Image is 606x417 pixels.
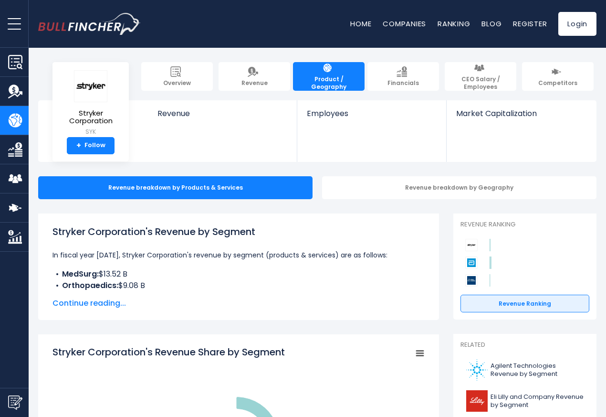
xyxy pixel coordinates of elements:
[52,345,285,359] tspan: Stryker Corporation's Revenue Share by Segment
[491,393,584,409] span: Eli Lilly and Company Revenue by Segment
[322,176,596,199] div: Revenue breakdown by Geography
[38,176,313,199] div: Revenue breakdown by Products & Services
[465,239,478,251] img: Stryker Corporation competitors logo
[445,62,516,91] a: CEO Salary / Employees
[466,359,488,381] img: A logo
[522,62,594,91] a: Competitors
[67,137,115,154] a: +Follow
[148,100,297,134] a: Revenue
[383,19,426,29] a: Companies
[163,79,191,87] span: Overview
[293,62,365,91] a: Product / Geography
[460,221,589,229] p: Revenue Ranking
[141,62,213,91] a: Overview
[558,12,596,36] a: Login
[60,109,121,125] span: Stryker Corporation
[387,79,419,87] span: Financials
[460,388,589,414] a: Eli Lilly and Company Revenue by Segment
[513,19,547,29] a: Register
[38,13,141,35] img: bullfincher logo
[350,19,371,29] a: Home
[481,19,502,29] a: Blog
[52,225,425,239] h1: Stryker Corporation's Revenue by Segment
[466,390,488,412] img: LLY logo
[465,274,478,287] img: Boston Scientific Corporation competitors logo
[52,280,425,291] li: $9.08 B
[460,357,589,383] a: Agilent Technologies Revenue by Segment
[219,62,290,91] a: Revenue
[157,109,288,118] span: Revenue
[538,79,577,87] span: Competitors
[367,62,439,91] a: Financials
[460,295,589,313] a: Revenue Ranking
[307,109,436,118] span: Employees
[491,362,584,378] span: Agilent Technologies Revenue by Segment
[447,100,596,134] a: Market Capitalization
[76,141,81,150] strong: +
[241,79,268,87] span: Revenue
[449,75,512,90] span: CEO Salary / Employees
[60,128,121,136] small: SYK
[52,268,425,280] li: $13.52 B
[38,13,141,35] a: Go to homepage
[465,257,478,269] img: Abbott Laboratories competitors logo
[60,70,122,137] a: Stryker Corporation SYK
[460,341,589,349] p: Related
[297,100,446,134] a: Employees
[52,298,425,309] span: Continue reading...
[62,268,99,279] b: MedSurg:
[298,75,360,90] span: Product / Geography
[52,249,425,261] p: In fiscal year [DATE], Stryker Corporation's revenue by segment (products & services) are as foll...
[456,109,586,118] span: Market Capitalization
[438,19,470,29] a: Ranking
[62,280,118,291] b: Orthopaedics:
